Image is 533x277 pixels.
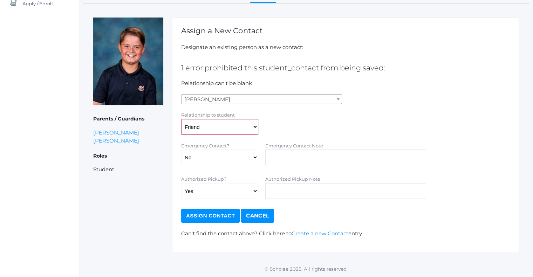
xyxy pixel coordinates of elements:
[181,79,510,88] li: Relationship can't be blank
[182,95,342,104] span: Kilian, Adam
[181,176,226,182] label: Authorized Pickup?
[181,43,510,51] p: Designate an existing person as a new contact:
[181,64,510,72] h2: 1 error prohibited this student_contact from being saved:
[181,209,240,223] input: Assign Contact
[93,113,163,125] h5: Parents / Guardians
[181,230,510,238] p: Can't find the contact above? Click here to entry.
[181,27,510,35] h1: Assign a New Contact
[181,112,235,118] label: Relationship to student
[93,129,139,137] a: [PERSON_NAME]
[79,265,533,272] p: © Scholae 2025. All rights reserved.
[93,137,139,145] a: [PERSON_NAME]
[292,230,348,237] a: Create a new Contact
[241,209,274,223] a: Cancel
[181,94,342,104] span: Kilian, Adam
[93,150,163,162] h5: Roles
[93,18,163,105] img: Ryder Roberts
[265,176,320,182] label: Authorized Pickup Note
[181,143,229,148] label: Emergency Contact?
[265,143,323,148] label: Emergency Contact Note
[93,166,163,174] li: Student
